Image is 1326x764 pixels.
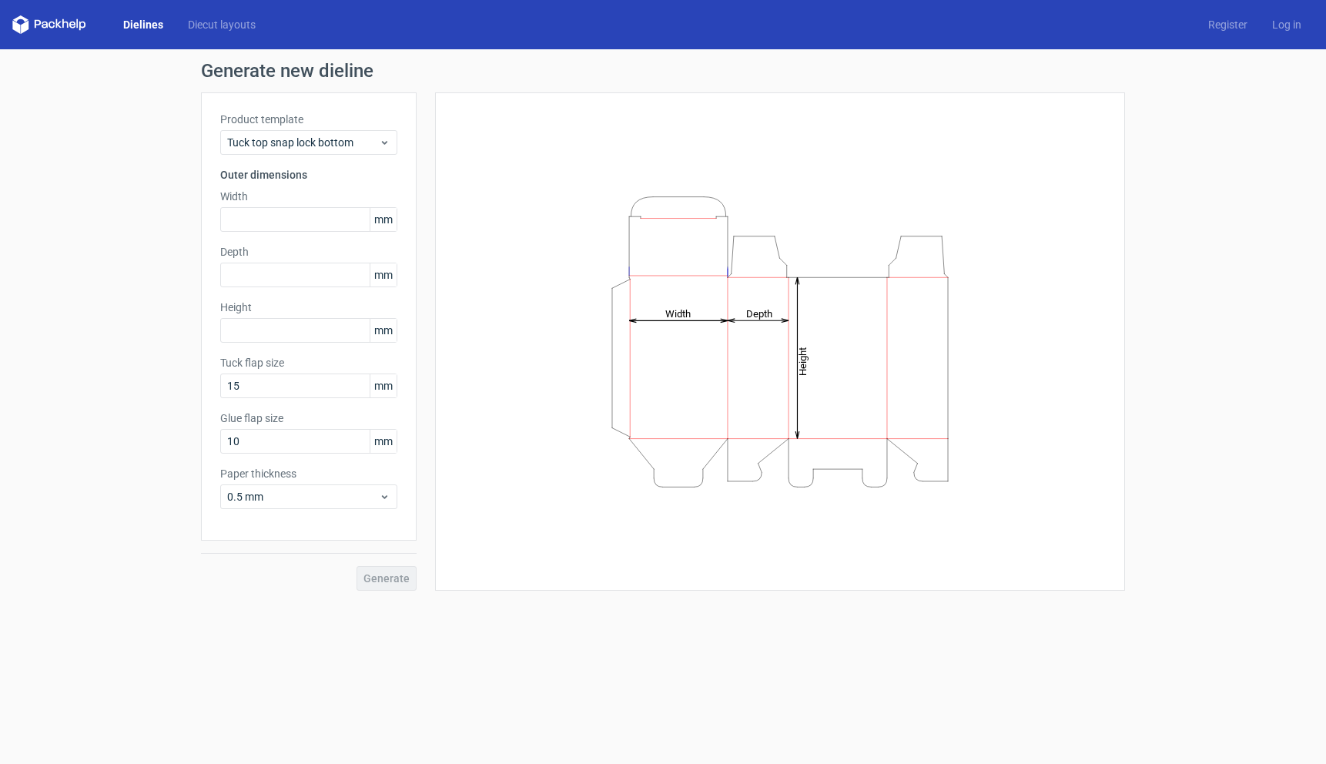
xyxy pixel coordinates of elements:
a: Register [1196,17,1260,32]
span: mm [370,430,397,453]
span: mm [370,319,397,342]
label: Height [220,300,397,315]
label: Paper thickness [220,466,397,481]
span: mm [370,374,397,397]
a: Dielines [111,17,176,32]
span: mm [370,263,397,286]
tspan: Width [665,307,691,319]
label: Product template [220,112,397,127]
h1: Generate new dieline [201,62,1125,80]
label: Tuck flap size [220,355,397,370]
span: Tuck top snap lock bottom [227,135,379,150]
a: Diecut layouts [176,17,268,32]
label: Depth [220,244,397,260]
span: 0.5 mm [227,489,379,504]
span: mm [370,208,397,231]
h3: Outer dimensions [220,167,397,183]
label: Width [220,189,397,204]
a: Log in [1260,17,1314,32]
label: Glue flap size [220,410,397,426]
tspan: Depth [746,307,772,319]
tspan: Height [797,347,809,375]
